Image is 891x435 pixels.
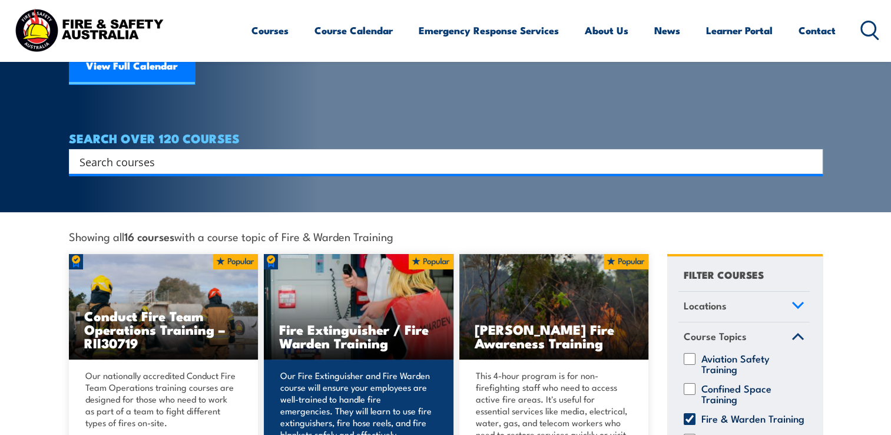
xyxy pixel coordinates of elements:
[684,298,727,314] span: Locations
[264,254,453,360] a: Fire Extinguisher / Fire Warden Training
[69,49,195,84] a: View Full Calendar
[678,322,810,353] a: Course Topics
[80,153,797,170] input: Search input
[475,322,634,350] h3: [PERSON_NAME] Fire Awareness Training
[69,230,393,242] span: Showing all with a course topic of Fire & Warden Training
[85,370,239,429] p: Our nationally accredited Conduct Fire Team Operations training courses are designed for those wh...
[585,15,628,46] a: About Us
[124,228,174,244] strong: 16 courses
[84,309,243,350] h3: Conduct Fire Team Operations Training – RII30719
[802,153,819,170] button: Search magnifier button
[706,15,773,46] a: Learner Portal
[799,15,836,46] a: Contact
[701,353,804,374] label: Aviation Safety Training
[69,254,259,360] a: Conduct Fire Team Operations Training – RII30719
[419,15,559,46] a: Emergency Response Services
[684,328,747,344] span: Course Topics
[264,254,453,360] img: Fire Extinguisher Fire Warden Training
[69,254,259,360] img: Fire Team Operations
[701,413,804,425] label: Fire & Warden Training
[459,254,649,360] img: Summer Fire Hazards: Keeping Your Workplace Safe During Bushfire Season with Bushfire awareness t...
[459,254,649,360] a: [PERSON_NAME] Fire Awareness Training
[678,292,810,322] a: Locations
[654,15,680,46] a: News
[69,131,823,144] h4: SEARCH OVER 120 COURSES
[279,322,438,350] h3: Fire Extinguisher / Fire Warden Training
[314,15,393,46] a: Course Calendar
[251,15,289,46] a: Courses
[684,266,764,282] h4: FILTER COURSES
[701,383,804,404] label: Confined Space Training
[82,153,799,170] form: Search form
